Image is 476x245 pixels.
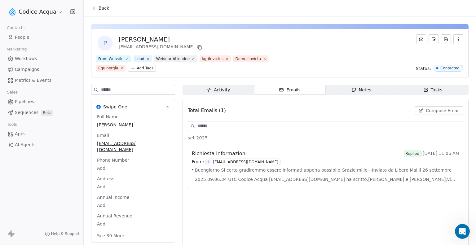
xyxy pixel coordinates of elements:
button: Codice Acqua [7,7,64,17]
span: Sequences [15,109,38,116]
span: Add [97,202,169,208]
div: Equinergia [98,65,118,71]
a: Apps [5,129,78,139]
img: Profile image for Harinder [18,3,28,13]
span: Back [99,5,109,11]
span: Apps [15,131,26,137]
span: From: [192,159,204,165]
a: Help & Support [45,231,80,236]
iframe: Intercom live chat [455,224,470,239]
span: Sales [4,88,20,97]
a: Metrics & Events [5,75,78,85]
span: Tools [4,120,20,129]
div: Unfortunately, it’s not possible to delete emails from a contact’s profile. The sent emails are r... [10,151,97,188]
span: Codice Acqua [19,8,56,16]
a: People [5,32,78,42]
img: Swipe One [96,105,101,109]
a: SequencesBeta [5,107,78,118]
span: Add [97,165,169,171]
div: Contacted [440,66,460,70]
div: Notes [351,87,371,93]
span: Help & Support [51,231,80,236]
div: From Website [98,56,124,62]
span: Buongiorno Si certo gradiremmo essere informati appena possibile Grazie mille --Inviato da Libero... [195,165,459,184]
div: Close [109,2,120,14]
span: People [15,34,29,41]
span: Campaigns [15,66,39,73]
span: P [98,36,112,50]
span: Full Name [96,114,120,120]
p: Active in the last 15m [30,8,74,14]
div: [PERSON_NAME] [119,35,203,44]
span: Add [97,221,169,227]
span: Address [96,176,116,182]
span: AI Agents [15,142,36,148]
button: Back [89,2,113,14]
span: [EMAIL_ADDRESS][DOMAIN_NAME] [97,140,169,153]
button: Add Tags [128,65,156,72]
span: Beta [41,110,53,116]
span: Workflows [15,55,37,62]
div: Yes, one of these for example. [43,129,119,142]
span: Annual Revenue [96,213,134,219]
div: Replied [406,151,419,157]
button: Compose Email [415,106,463,115]
div: [EMAIL_ADDRESS][DOMAIN_NAME] [119,44,203,51]
button: Emoji picker [20,198,24,203]
span: Annual Income [96,194,131,200]
span: | [DATE] 11:06 AM [404,150,459,157]
button: See 39 More [93,230,128,241]
span: Email [96,132,110,138]
a: Workflows [5,54,78,64]
div: Lead [135,56,144,62]
div: Yes, one of these for example. [48,133,114,139]
div: Alessandra says… [5,129,119,147]
h1: [PERSON_NAME] [30,3,70,8]
span: Swipe One [103,104,127,110]
div: [EMAIL_ADDRESS][DOMAIN_NAME] [213,160,278,164]
div: I [208,160,209,164]
div: Please see reference screenshot [10,24,97,30]
span: set 2025 [188,135,208,141]
a: Campaigns [5,64,78,75]
span: Add [97,184,169,190]
button: Upload attachment [10,198,15,203]
a: AI Agents [5,140,78,150]
button: Send a message… [106,195,116,205]
span: Compose Email [426,107,460,114]
span: Total Emails (1) [188,107,226,114]
div: DomusInvicta [235,56,261,62]
span: Status: [416,65,431,72]
div: Tasks [423,87,443,93]
div: Harinder says… [5,147,119,203]
button: Gif picker [29,198,34,203]
div: AgriInvictus [201,56,223,62]
button: Swipe OneSwipe One [91,100,175,114]
div: Activity [206,87,230,93]
span: Richiesta informazioni [192,150,247,157]
span: Phone Number [96,157,130,163]
a: Pipelines [5,97,78,107]
button: go back [4,2,16,14]
div: Swipe OneSwipe One [91,114,175,243]
div: Unfortunately, it’s not possible to delete emails from a contact’s profile. The sent emails are r... [5,147,102,191]
textarea: Message… [5,185,119,195]
div: Alessandra says… [5,79,119,129]
div: Webinar Attendee [156,56,190,62]
span: Pipelines [15,98,34,105]
span: Metrics & Events [15,77,51,84]
span: Contacts [4,23,27,33]
span: Marketing [4,45,29,54]
span: [PERSON_NAME] [97,122,169,128]
button: Home [97,2,109,14]
button: Start recording [39,198,44,203]
img: logo.png [9,8,16,15]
